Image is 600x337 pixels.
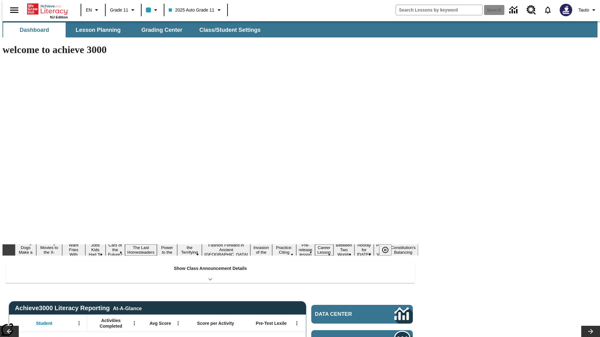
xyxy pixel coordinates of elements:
span: NJ Edition [50,15,68,19]
button: Slide 2 Taking Movies to the X-Dimension [36,240,62,260]
button: Open Menu [292,319,302,328]
h1: welcome to achieve 3000 [2,44,418,56]
button: Grade: Grade 11, Select a grade [107,4,139,16]
span: Score per Activity [197,320,234,326]
span: Achieve3000 Literacy Reporting [15,305,142,312]
button: Slide 10 The Invasion of the Free CD [250,240,272,260]
button: Slide 6 The Last Homesteaders [125,244,157,256]
span: 2025 Auto Grade 11 [169,7,214,13]
button: Slide 3 Do You Want Fries With That? [62,237,85,262]
span: Grade 11 [110,7,128,13]
span: Pre-Test Lexile [256,320,287,326]
button: Slide 12 Pre-release lesson [296,242,315,258]
span: Activities Completed [90,318,132,329]
button: Class: 2025 Auto Grade 11, Select your class [166,4,225,16]
button: Slide 4 Dirty Jobs Kids Had To Do [85,237,106,262]
button: Profile/Settings [576,4,600,16]
span: Student [36,320,52,326]
a: Resource Center, Will open in new tab [523,2,540,18]
button: Lesson carousel, Next [581,326,600,337]
button: Open Menu [130,319,139,328]
button: Slide 5 Cars of the Future? [106,242,125,258]
div: Show Class Announcement Details [6,261,415,283]
a: Notifications [540,2,556,18]
div: Home [27,2,68,19]
button: Class/Student Settings [194,22,266,37]
button: Class color is light blue. Change class color [143,4,162,16]
button: Open side menu [5,1,23,19]
button: Grading Center [131,22,193,37]
span: Tauto [578,7,589,13]
button: Slide 15 Hooray for Constitution Day! [354,242,374,258]
button: Pause [379,244,392,256]
div: SubNavbar [2,21,597,37]
button: Slide 17 The Constitution's Balancing Act [388,240,418,260]
span: Avg Score [149,320,171,326]
a: Home [27,3,68,15]
div: Pause [379,244,398,256]
button: Slide 8 Attack of the Terrifying Tomatoes [177,240,202,260]
div: SubNavbar [2,22,266,37]
button: Dashboard [3,22,66,37]
button: Slide 1 Diving Dogs Make a Splash [15,240,36,260]
span: EN [86,7,92,13]
a: Data Center [311,305,413,324]
button: Slide 14 Between Two Worlds [333,242,355,258]
button: Slide 7 Solar Power to the People [157,240,177,260]
button: Slide 16 Point of View [374,242,388,258]
button: Slide 11 Mixed Practice: Citing Evidence [272,240,296,260]
span: Data Center [315,311,373,317]
img: Avatar [560,4,572,16]
input: search field [396,5,482,15]
a: Data Center [506,2,523,19]
button: Lesson Planning [67,22,129,37]
p: Show Class Announcement Details [174,265,247,272]
div: At-A-Glance [113,305,142,311]
button: Open Menu [74,319,84,328]
button: Slide 9 Fashion Forward in Ancient Rome [202,242,250,258]
button: Open Menu [173,319,183,328]
button: Slide 13 Career Lesson [315,244,333,256]
button: Select a new avatar [556,2,576,18]
button: Language: EN, Select a language [83,4,103,16]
